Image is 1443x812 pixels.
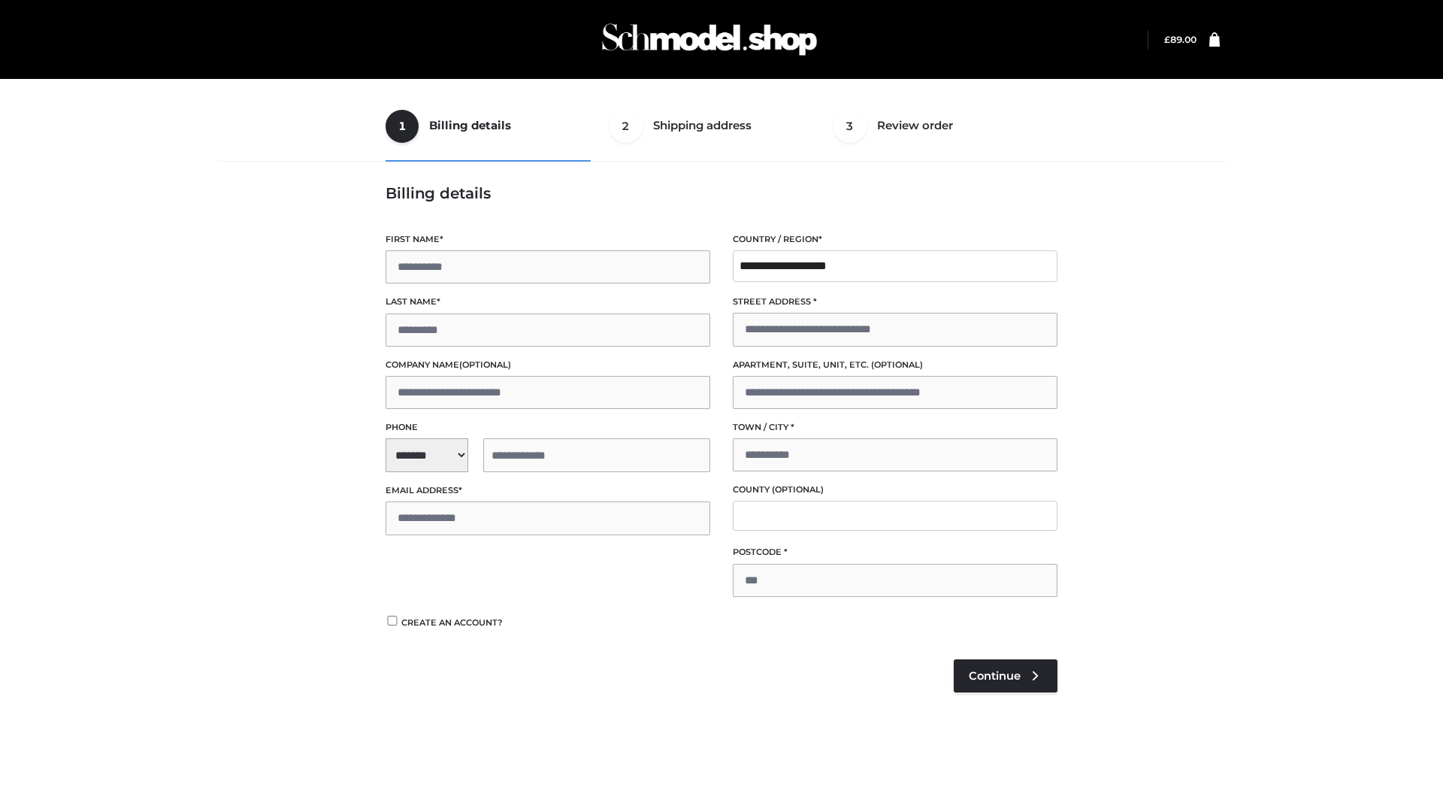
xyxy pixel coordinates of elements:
[386,232,710,247] label: First name
[386,483,710,498] label: Email address
[459,359,511,370] span: (optional)
[1164,34,1170,45] span: £
[733,232,1057,247] label: Country / Region
[871,359,923,370] span: (optional)
[733,420,1057,435] label: Town / City
[733,295,1057,309] label: Street address
[386,420,710,435] label: Phone
[733,358,1057,372] label: Apartment, suite, unit, etc.
[733,545,1057,559] label: Postcode
[386,184,1057,202] h3: Billing details
[969,669,1021,683] span: Continue
[401,617,503,628] span: Create an account?
[597,10,822,69] img: Schmodel Admin 964
[733,483,1057,497] label: County
[386,295,710,309] label: Last name
[1164,34,1196,45] bdi: 89.00
[954,659,1057,692] a: Continue
[386,616,399,626] input: Create an account?
[1164,34,1196,45] a: £89.00
[386,358,710,372] label: Company name
[772,484,824,495] span: (optional)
